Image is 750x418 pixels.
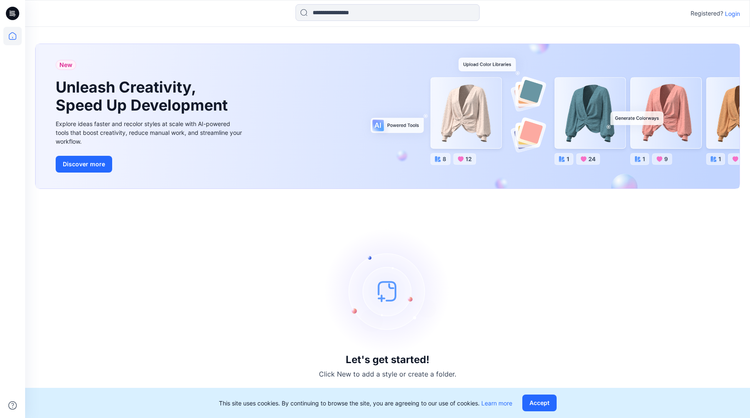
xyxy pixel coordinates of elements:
img: empty-state-image.svg [325,228,450,354]
a: Learn more [481,400,512,407]
span: New [59,60,72,70]
div: Explore ideas faster and recolor styles at scale with AI-powered tools that boost creativity, red... [56,119,244,146]
p: Login [725,9,740,18]
h3: Let's get started! [346,354,429,366]
a: Discover more [56,156,244,173]
button: Accept [522,395,557,411]
button: Discover more [56,156,112,173]
h1: Unleash Creativity, Speed Up Development [56,78,231,114]
p: This site uses cookies. By continuing to browse the site, you are agreeing to our use of cookies. [219,399,512,408]
p: Registered? [691,8,723,18]
p: Click New to add a style or create a folder. [319,369,456,379]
